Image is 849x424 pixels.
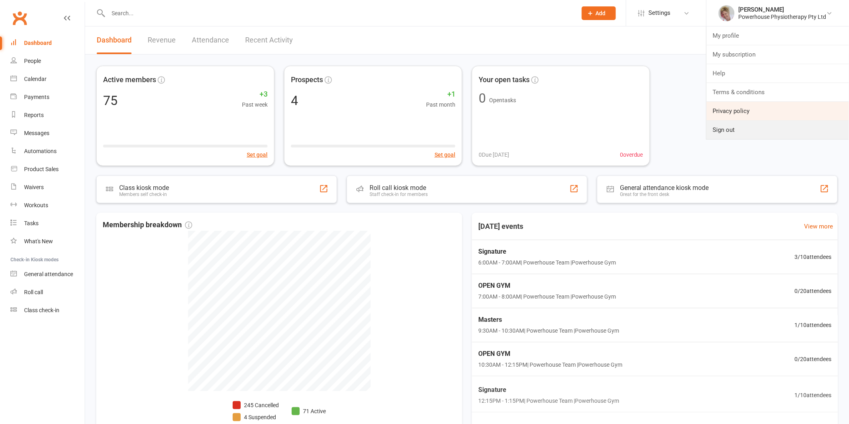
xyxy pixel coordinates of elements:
div: Roll call [24,289,43,295]
span: Your open tasks [479,74,530,86]
span: Signature [478,385,619,395]
span: OPEN GYM [478,349,622,359]
div: Class check-in [24,307,59,313]
a: Clubworx [10,8,30,28]
div: 0 [479,92,486,105]
div: What's New [24,238,53,244]
span: Active members [103,74,156,86]
li: 4 Suspended [233,413,279,422]
div: General attendance [24,271,73,277]
input: Search... [106,8,571,19]
div: Automations [24,148,57,154]
div: Great for the front desk [620,192,709,197]
span: Signature [478,246,616,257]
span: Membership breakdown [103,219,192,231]
div: Dashboard [24,40,52,46]
div: Product Sales [24,166,59,172]
div: People [24,58,41,64]
div: Members self check-in [119,192,169,197]
span: 9:30AM - 10:30AM | Powerhouse Team | Powerhouse Gym [478,326,619,335]
span: 7:00AM - 8:00AM | Powerhouse Team | Powerhouse Gym [478,292,616,301]
span: Open tasks [489,97,516,103]
a: Privacy policy [707,102,849,120]
div: Calendar [24,76,47,82]
div: Reports [24,112,44,118]
div: General attendance kiosk mode [620,184,709,192]
div: Payments [24,94,49,100]
span: 6:00AM - 7:00AM | Powerhouse Team | Powerhouse Gym [478,258,616,267]
span: OPEN GYM [478,281,616,291]
span: 3 / 10 attendees [794,252,831,261]
span: Masters [478,315,619,325]
div: Messages [24,130,49,136]
span: +3 [242,89,268,100]
a: View more [804,222,833,231]
a: Class kiosk mode [10,301,85,319]
div: 75 [103,94,118,107]
h3: [DATE] events [472,219,530,234]
a: Recent Activity [245,26,293,54]
a: General attendance kiosk mode [10,265,85,283]
span: 0 / 20 attendees [794,287,831,295]
a: Revenue [148,26,176,54]
a: Calendar [10,70,85,88]
a: My profile [707,26,849,45]
span: 0 / 20 attendees [794,355,831,363]
div: Class kiosk mode [119,184,169,192]
a: Workouts [10,196,85,214]
a: Dashboard [10,34,85,52]
button: Set goal [247,150,268,159]
div: Workouts [24,202,48,208]
span: Add [596,10,606,16]
div: Roll call kiosk mode [370,184,428,192]
div: Powerhouse Physiotherapy Pty Ltd [739,13,827,20]
li: 71 Active [292,407,326,416]
span: 12:15PM - 1:15PM | Powerhouse Team | Powerhouse Gym [478,396,619,405]
a: People [10,52,85,70]
a: Automations [10,142,85,160]
a: Terms & conditions [707,83,849,101]
span: Settings [649,4,671,22]
a: Attendance [192,26,229,54]
span: 1 / 10 attendees [794,321,831,329]
a: Reports [10,106,85,124]
div: Staff check-in for members [370,192,428,197]
button: Add [582,6,616,20]
a: Sign out [707,121,849,139]
a: Waivers [10,178,85,196]
img: thumb_image1590539733.png [719,5,735,21]
div: [PERSON_NAME] [739,6,827,13]
a: Help [707,64,849,83]
a: Product Sales [10,160,85,178]
span: Past week [242,100,268,109]
a: Messages [10,124,85,142]
div: Waivers [24,184,44,190]
span: 1 / 10 attendees [794,390,831,399]
span: 10:30AM - 12:15PM | Powerhouse Team | Powerhouse Gym [478,360,622,369]
a: What's New [10,232,85,250]
a: My subscription [707,45,849,64]
button: Set goal [435,150,455,159]
span: Past month [426,100,455,109]
a: Tasks [10,214,85,232]
span: Prospects [291,74,323,86]
a: Roll call [10,283,85,301]
span: 0 overdue [620,150,643,159]
div: Tasks [24,220,39,226]
span: 0 Due [DATE] [479,150,509,159]
span: +1 [426,89,455,100]
a: Dashboard [97,26,132,54]
li: 245 Cancelled [233,401,279,410]
a: Payments [10,88,85,106]
div: 4 [291,94,298,107]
